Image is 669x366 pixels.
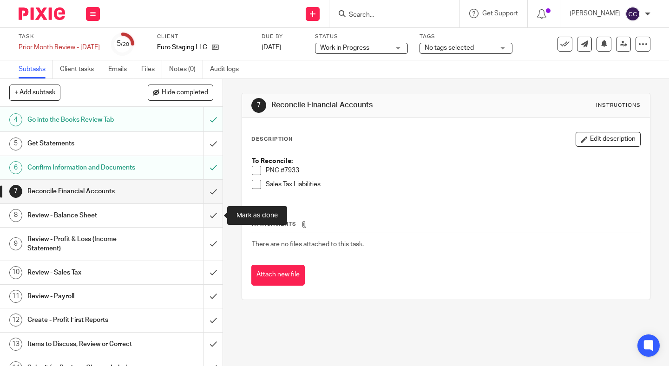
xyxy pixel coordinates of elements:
[251,136,293,143] p: Description
[27,313,139,327] h1: Create - Profit First Reports
[348,11,432,20] input: Search
[252,222,296,227] span: Attachments
[27,113,139,127] h1: Go into the Books Review Tab
[9,338,22,351] div: 13
[27,209,139,222] h1: Review - Balance Sheet
[425,45,474,51] span: No tags selected
[210,60,246,78] a: Audit logs
[27,184,139,198] h1: Reconcile Financial Accounts
[9,290,22,303] div: 11
[266,166,640,175] p: PNC #7933
[19,7,65,20] img: Pixie
[27,337,139,351] h1: Items to Discuss, Review or Correct
[141,60,162,78] a: Files
[9,113,22,126] div: 4
[271,100,466,110] h1: Reconcile Financial Accounts
[9,237,22,250] div: 9
[251,265,305,286] button: Attach new file
[420,33,512,40] label: Tags
[576,132,641,147] button: Edit description
[162,89,208,97] span: Hide completed
[108,60,134,78] a: Emails
[9,185,22,198] div: 7
[157,33,250,40] label: Client
[27,232,139,256] h1: Review - Profit & Loss (Income Statement)
[19,43,100,52] div: Prior Month Review - [DATE]
[27,137,139,150] h1: Get Statements
[252,241,364,248] span: There are no files attached to this task.
[157,43,207,52] p: Euro Staging LLC
[266,180,640,189] p: Sales Tax Liabilities
[27,266,139,280] h1: Review - Sales Tax
[19,43,100,52] div: Prior Month Review - July 2025
[570,9,621,18] p: [PERSON_NAME]
[482,10,518,17] span: Get Support
[27,289,139,303] h1: Review - Payroll
[251,98,266,113] div: 7
[19,60,53,78] a: Subtasks
[19,33,100,40] label: Task
[9,85,60,100] button: + Add subtask
[9,266,22,279] div: 10
[9,314,22,327] div: 12
[117,39,129,49] div: 5
[27,161,139,175] h1: Confirm Information and Documents
[596,102,641,109] div: Instructions
[9,161,22,174] div: 6
[9,137,22,150] div: 5
[625,7,640,21] img: svg%3E
[148,85,213,100] button: Hide completed
[9,209,22,222] div: 8
[121,42,129,47] small: /20
[252,158,293,164] strong: To Reconcile:
[320,45,369,51] span: Work in Progress
[262,44,281,51] span: [DATE]
[169,60,203,78] a: Notes (0)
[315,33,408,40] label: Status
[262,33,303,40] label: Due by
[60,60,101,78] a: Client tasks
